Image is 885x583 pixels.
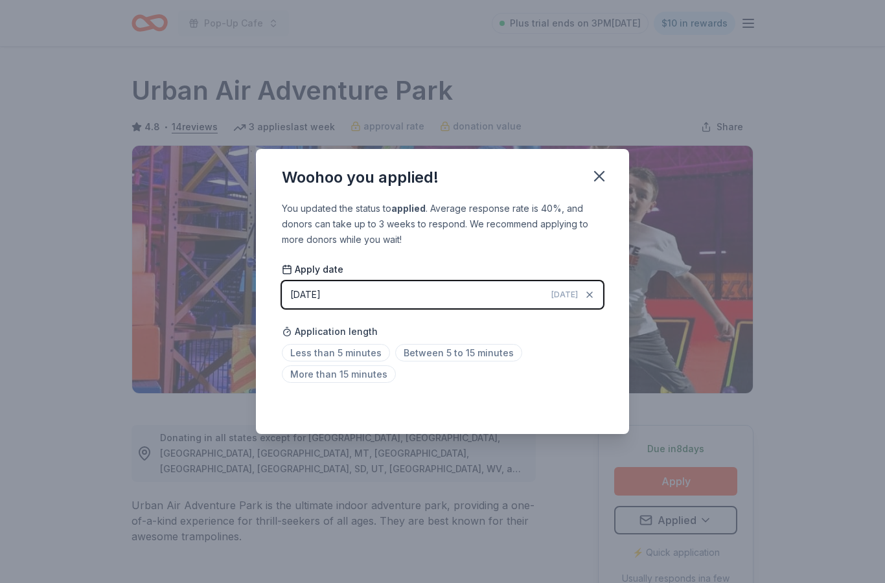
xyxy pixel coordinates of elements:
span: Less than 5 minutes [282,344,390,361]
button: [DATE][DATE] [282,281,603,308]
span: More than 15 minutes [282,365,396,383]
span: Apply date [282,263,343,276]
b: applied [391,203,426,214]
span: Between 5 to 15 minutes [395,344,522,361]
div: Woohoo you applied! [282,167,439,188]
div: [DATE] [290,287,321,303]
span: Application length [282,324,378,339]
span: [DATE] [551,290,578,300]
div: You updated the status to . Average response rate is 40%, and donors can take up to 3 weeks to re... [282,201,603,247]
